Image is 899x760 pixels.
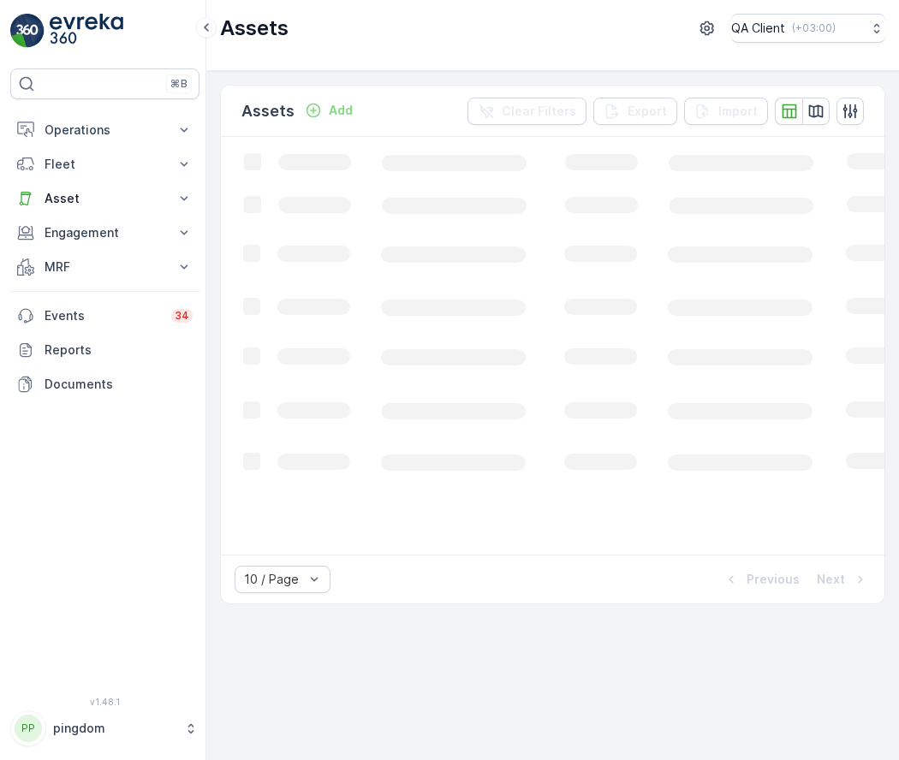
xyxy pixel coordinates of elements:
[747,571,800,588] p: Previous
[220,15,289,42] p: Assets
[45,341,193,359] p: Reports
[45,122,165,139] p: Operations
[721,569,801,590] button: Previous
[467,98,586,125] button: Clear Filters
[628,103,667,120] p: Export
[10,216,199,250] button: Engagement
[815,569,871,590] button: Next
[329,102,353,119] p: Add
[45,190,165,207] p: Asset
[10,299,199,333] a: Events34
[45,156,165,173] p: Fleet
[15,715,42,742] div: PP
[731,20,785,37] p: QA Client
[45,258,165,276] p: MRF
[10,710,199,746] button: PPpingdom
[10,333,199,367] a: Reports
[593,98,677,125] button: Export
[718,103,758,120] p: Import
[175,309,189,323] p: 34
[10,147,199,181] button: Fleet
[298,100,360,121] button: Add
[684,98,768,125] button: Import
[731,14,885,43] button: QA Client(+03:00)
[817,571,845,588] p: Next
[45,224,165,241] p: Engagement
[53,720,176,737] p: pingdom
[502,103,576,120] p: Clear Filters
[10,250,199,284] button: MRF
[50,14,123,48] img: logo_light-DOdMpM7g.png
[241,99,295,123] p: Assets
[10,697,199,707] span: v 1.48.1
[792,21,836,35] p: ( +03:00 )
[45,376,193,393] p: Documents
[45,307,161,324] p: Events
[10,367,199,401] a: Documents
[170,77,188,91] p: ⌘B
[10,113,199,147] button: Operations
[10,181,199,216] button: Asset
[10,14,45,48] img: logo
